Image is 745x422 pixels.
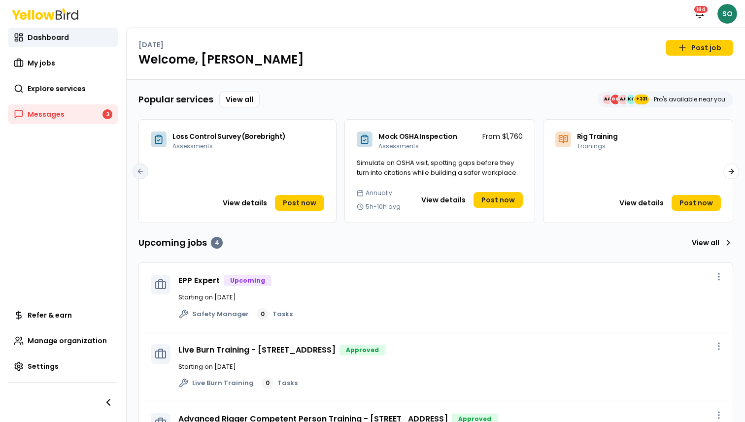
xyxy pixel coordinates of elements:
a: Post now [275,195,324,211]
span: Trainings [577,142,606,150]
span: 5h-10h avg [366,203,401,211]
span: AA [603,95,612,104]
div: 0 [257,308,269,320]
a: Settings [8,357,118,376]
a: My jobs [8,53,118,73]
button: View details [613,195,670,211]
a: 0Tasks [262,377,298,389]
span: GG [610,95,620,104]
button: View details [217,195,273,211]
a: Messages3 [8,104,118,124]
span: Post now [679,198,713,208]
div: 4 [211,237,223,249]
p: Starting on [DATE] [178,362,721,372]
span: Live Burn Training [192,378,254,388]
span: My jobs [28,58,55,68]
div: 184 [693,5,709,14]
span: SO [717,4,737,24]
a: Refer & earn [8,305,118,325]
a: Post now [672,195,721,211]
span: Refer & earn [28,310,72,320]
span: KO [626,95,636,104]
p: Starting on [DATE] [178,292,721,302]
span: Assessments [172,142,213,150]
a: View all [688,235,733,251]
div: Upcoming [224,275,271,286]
span: Post now [283,198,316,208]
div: 0 [262,377,273,389]
div: Approved [339,345,385,356]
a: EPP Expert [178,275,220,286]
p: From $1,760 [482,131,523,141]
span: AA [618,95,628,104]
h3: Upcoming jobs [138,236,223,250]
button: View details [415,192,472,208]
div: 3 [102,109,112,119]
span: Annually [366,189,392,197]
button: 184 [690,4,710,24]
a: Dashboard [8,28,118,47]
span: Mock OSHA Inspection [378,131,457,141]
span: Settings [28,361,59,371]
a: 0Tasks [257,308,293,320]
h3: Popular services [138,93,213,106]
span: Safety Manager [192,309,249,319]
p: Pro's available near you [654,96,725,103]
span: Loss Control Survey (Borebright) [172,131,286,141]
h1: Welcome, [PERSON_NAME] [138,52,733,67]
span: Rig Training [577,131,618,141]
a: Post job [666,40,733,56]
a: Live Burn Training - [STREET_ADDRESS] [178,344,336,356]
p: [DATE] [138,40,164,50]
a: View all [219,92,260,107]
span: Dashboard [28,32,69,42]
span: Assessments [378,142,419,150]
span: Simulate an OSHA visit, spotting gaps before they turn into citations while building a safer work... [357,158,518,177]
span: +331 [636,95,647,104]
span: Messages [28,109,65,119]
a: Post now [474,192,523,208]
span: Post now [481,195,515,205]
span: Explore services [28,84,86,94]
a: Manage organization [8,331,118,351]
a: Explore services [8,79,118,98]
span: Manage organization [28,336,107,346]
